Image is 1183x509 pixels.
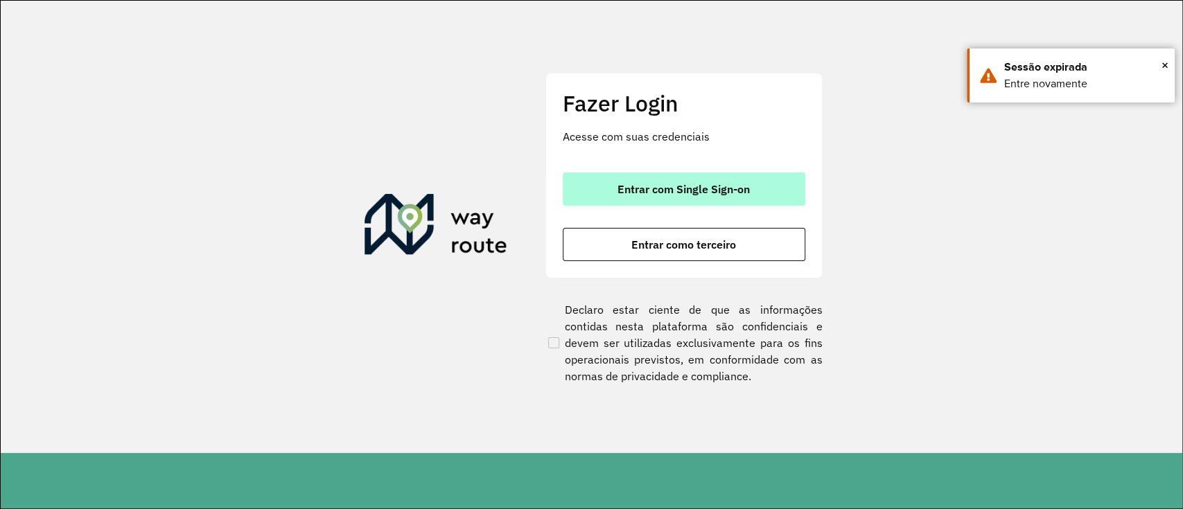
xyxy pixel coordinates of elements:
[563,90,805,116] h2: Fazer Login
[631,239,736,250] span: Entrar como terceiro
[617,184,750,195] span: Entrar com Single Sign-on
[563,228,805,261] button: button
[563,128,805,145] p: Acesse com suas credenciais
[1162,55,1168,75] button: Close
[1004,75,1164,92] div: Entre novamente
[1004,59,1164,75] div: Sessão expirada
[563,172,805,206] button: button
[365,194,507,260] img: Roteirizador AmbevTech
[545,301,823,384] label: Declaro estar ciente de que as informações contidas nesta plataforma são confidenciais e devem se...
[1162,55,1168,75] span: ×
